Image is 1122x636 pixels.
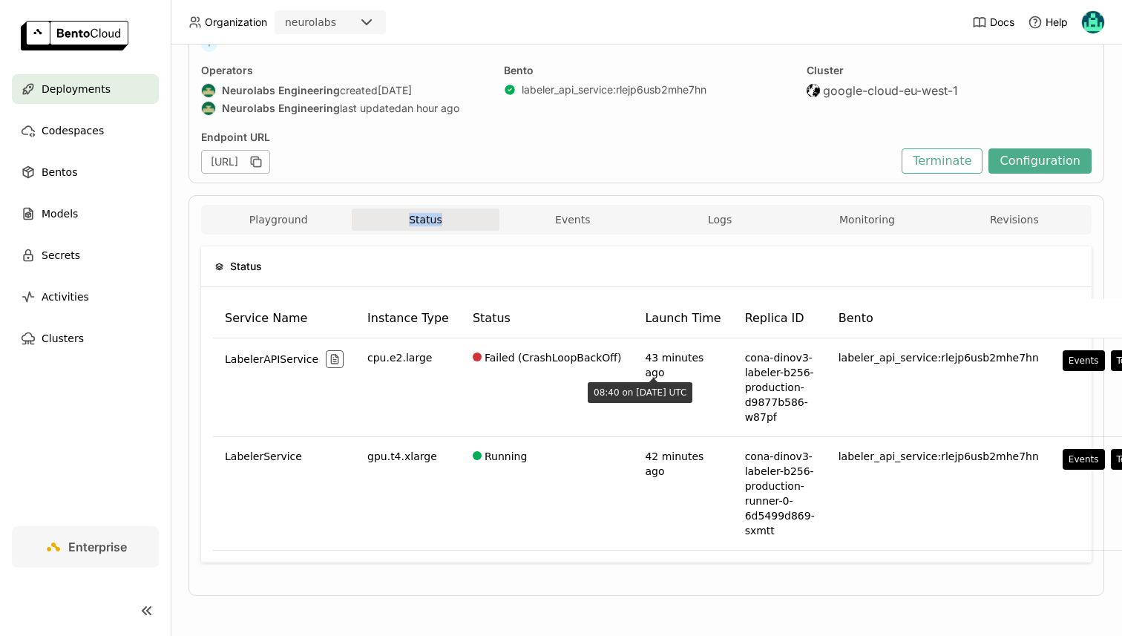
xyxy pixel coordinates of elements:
[733,437,827,551] td: cona-dinov3-labeler-b256-production-runner-0-6d5499d869-sxmtt
[1063,350,1105,371] button: Events
[222,84,340,97] strong: Neurolabs Engineering
[827,338,1051,437] td: labeler_api_service:rlejp6usb2mhe7hn
[355,437,461,551] td: gpu.t4.xlarge
[827,437,1051,551] td: labeler_api_service:rlejp6usb2mhe7hn
[708,213,732,226] span: Logs
[461,338,634,437] td: Failed (CrashLoopBackOff)
[988,148,1092,174] button: Configuration
[522,83,706,96] a: labeler_api_service:rlejp6usb2mhe7hn
[12,74,159,104] a: Deployments
[12,324,159,353] a: Clusters
[201,64,486,77] div: Operators
[222,102,340,115] strong: Neurolabs Engineering
[201,131,894,144] div: Endpoint URL
[378,84,412,97] span: [DATE]
[42,288,89,306] span: Activities
[807,64,1092,77] div: Cluster
[1082,11,1104,33] img: Calin Cojocaru
[42,246,80,264] span: Secrets
[12,240,159,270] a: Secrets
[352,209,499,231] button: Status
[645,450,703,477] span: 42 minutes ago
[588,382,692,403] div: 08:40 on [DATE] UTC
[202,102,215,115] img: Neurolabs Engineering
[202,84,215,97] img: Neurolabs Engineering
[42,205,78,223] span: Models
[205,209,352,231] button: Playground
[499,209,646,231] button: Events
[21,21,128,50] img: logo
[12,116,159,145] a: Codespaces
[793,209,940,231] button: Monitoring
[68,540,127,554] span: Enterprise
[230,258,262,275] span: Status
[823,83,958,98] span: google-cloud-eu-west-1
[355,338,461,437] td: cpu.e2.large
[902,148,982,174] button: Terminate
[461,437,634,551] td: Running
[225,352,318,367] span: LabelerAPIService
[201,83,486,98] div: created
[12,282,159,312] a: Activities
[941,209,1088,231] button: Revisions
[633,299,732,338] th: Launch Time
[42,163,77,181] span: Bentos
[1069,355,1099,367] div: Events
[201,150,270,174] div: [URL]
[12,199,159,229] a: Models
[213,299,355,338] th: Service Name
[1046,16,1068,29] span: Help
[355,299,461,338] th: Instance Type
[461,299,634,338] th: Status
[972,15,1014,30] a: Docs
[401,102,459,115] span: an hour ago
[42,80,111,98] span: Deployments
[504,64,789,77] div: Bento
[285,15,336,30] div: neurolabs
[201,101,486,116] div: last updated
[645,352,703,378] span: 43 minutes ago
[42,122,104,140] span: Codespaces
[1063,449,1105,470] button: Events
[733,299,827,338] th: Replica ID
[1028,15,1068,30] div: Help
[205,16,267,29] span: Organization
[733,338,827,437] td: cona-dinov3-labeler-b256-production-d9877b586-w87pf
[12,526,159,568] a: Enterprise
[827,299,1051,338] th: Bento
[338,16,339,30] input: Selected neurolabs.
[42,330,84,347] span: Clusters
[1069,453,1099,465] div: Events
[225,449,302,464] span: LabelerService
[990,16,1014,29] span: Docs
[12,157,159,187] a: Bentos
